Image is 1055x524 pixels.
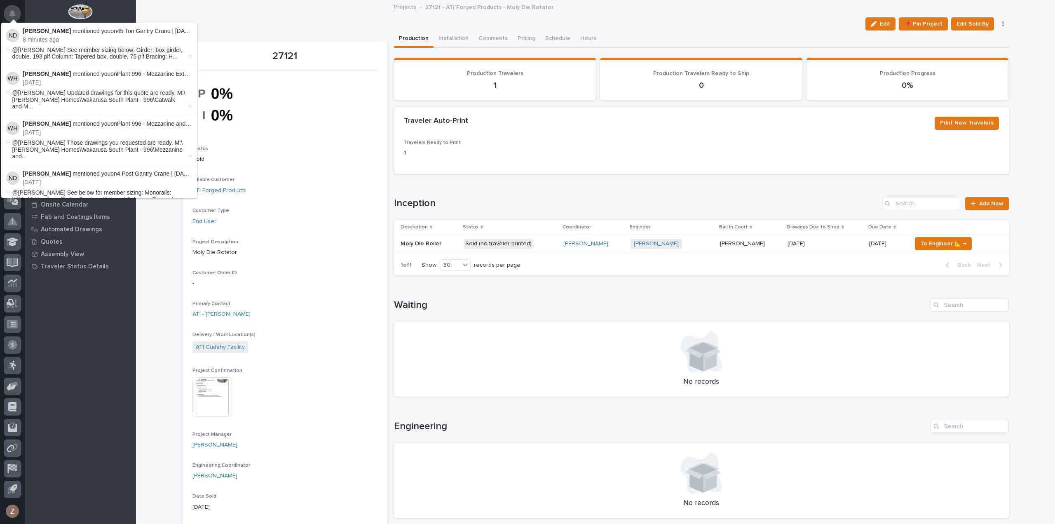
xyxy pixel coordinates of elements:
span: Back [953,261,971,269]
h1: Inception [394,197,879,209]
a: 45 Ton Gantry Crane | [DATE] | [PERSON_NAME] Incorporated [117,28,279,34]
p: records per page [474,262,520,269]
button: Print New Travelers [935,117,999,130]
a: 4 Post Gantry Crane | [DATE] | [PERSON_NAME] [PERSON_NAME] Company [117,170,320,177]
p: Status [463,223,478,232]
strong: [PERSON_NAME] [23,70,71,77]
a: Automated Drawings [25,223,136,235]
input: Search [931,420,1009,433]
span: Engineering Coordinator [192,463,250,468]
p: Description [401,223,428,232]
p: Onsite Calendar [41,201,89,209]
p: 0% [816,80,999,90]
a: Quotes [25,235,136,248]
tr: Moly Die RollerMoly Die Roller Sold (no traveler printed)[PERSON_NAME] [PERSON_NAME] [PERSON_NAME... [394,235,1009,253]
img: Noah Diaz [6,29,19,42]
p: - [192,279,377,288]
button: 📌 Pin Project [899,17,948,31]
button: To Engineer 📐 → [915,237,972,250]
span: Status [192,146,208,151]
span: @[PERSON_NAME] See member sizing below: Girder: box girder, double, 193 plf Column: Tapered box, ... [12,47,186,61]
span: Project Description [192,240,238,244]
div: Sold (no traveler printed) [464,239,533,249]
p: Engineer [630,223,651,232]
span: Travelers Ready to Print [404,140,461,145]
button: Back [939,261,974,269]
span: Production Progress [880,70,935,76]
button: Comments [474,31,513,48]
a: [PERSON_NAME] [192,472,237,480]
p: [DATE] [869,240,905,247]
button: Production [394,31,434,48]
span: Next [977,261,995,269]
button: Pricing [513,31,540,48]
strong: [PERSON_NAME] [23,170,71,177]
p: [DATE] [788,239,806,247]
p: 1 [404,149,595,157]
a: [PERSON_NAME] [192,441,237,449]
span: @[PERSON_NAME] Those drawings you requested are ready. M:\[PERSON_NAME] Homes\Wakarusa South Plan... [12,139,186,160]
button: Schedule [540,31,575,48]
p: [DATE] [192,503,377,512]
span: Customer Type [192,208,229,213]
span: Production Travelers Ready to Ship [653,70,749,76]
strong: [PERSON_NAME] [23,28,71,34]
p: Sold [192,155,377,164]
a: Plant 996 - Mezzanine Extension and Catwalk | [DATE] | [PERSON_NAME] Homes [117,70,330,77]
p: mentioned you on : [23,28,192,35]
p: Fab and Coatings Items [41,214,110,221]
h2: Traveler Auto-Print [404,117,468,126]
p: Drawings Due to Shop [787,223,839,232]
p: [PERSON_NAME] [720,239,767,247]
p: 1 [404,80,586,90]
h1: Engineering [394,421,927,432]
button: Hours [575,31,601,48]
p: Traveler Status Details [41,263,109,270]
span: @[PERSON_NAME] See below for member sizing: Monorails: W10x22 Headers: 6" pipe Bracing: 1" tie ro... [12,189,186,203]
span: Print New Travelers [940,118,994,128]
input: Search [882,197,960,210]
h1: Waiting [394,299,927,311]
a: End User [192,217,216,226]
img: Noah Diaz [6,172,19,185]
p: 27121 [192,50,377,62]
a: Assembly View [25,248,136,260]
span: Edit [880,20,890,28]
p: [DATE] [23,179,192,186]
a: Onsite Calendar [25,198,136,211]
div: 30 [440,261,460,270]
p: Assembly View [41,251,84,258]
div: Notifications [10,10,21,23]
a: Projects [394,2,416,11]
span: Primary Contact [192,301,230,306]
span: Billable Customer [192,177,234,182]
p: Automated Drawings [41,226,102,233]
img: Workspace Logo [68,4,92,19]
p: Coordinator [563,223,591,232]
a: [PERSON_NAME] [563,240,608,247]
p: mentioned you on : [23,70,192,78]
p: No records [404,499,999,508]
span: To Engineer 📐 → [920,239,966,249]
p: Moly Die Roller [401,239,443,247]
img: 5hrtQhfTRV2XqWYB19Fral9fVXYr4MDnh2af-QqxRYQ [192,76,254,133]
span: 📌 Pin Project [904,19,942,29]
span: Production Travelers [467,70,523,76]
p: Show [422,262,436,269]
p: Quotes [41,238,63,246]
a: ATI Cudahy Facility [196,343,245,352]
a: ATI - [PERSON_NAME] [192,310,251,319]
button: Edit Sold By [951,17,994,31]
button: users-avatar [4,503,21,520]
span: Delivery / Work Location(s) [192,332,256,337]
p: [DATE] [23,79,192,86]
span: @[PERSON_NAME] Updated drawings for this quote are ready. M:\[PERSON_NAME] Homes\Wakarusa South P... [12,89,186,110]
img: Weston Hochstetler [6,72,19,85]
span: Project Manager [192,432,232,437]
p: 1 of 1 [394,255,418,275]
p: No records [404,378,999,387]
p: mentioned you on : [23,170,192,177]
p: [DATE] [23,129,192,136]
a: Fab and Coatings Items [25,211,136,223]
